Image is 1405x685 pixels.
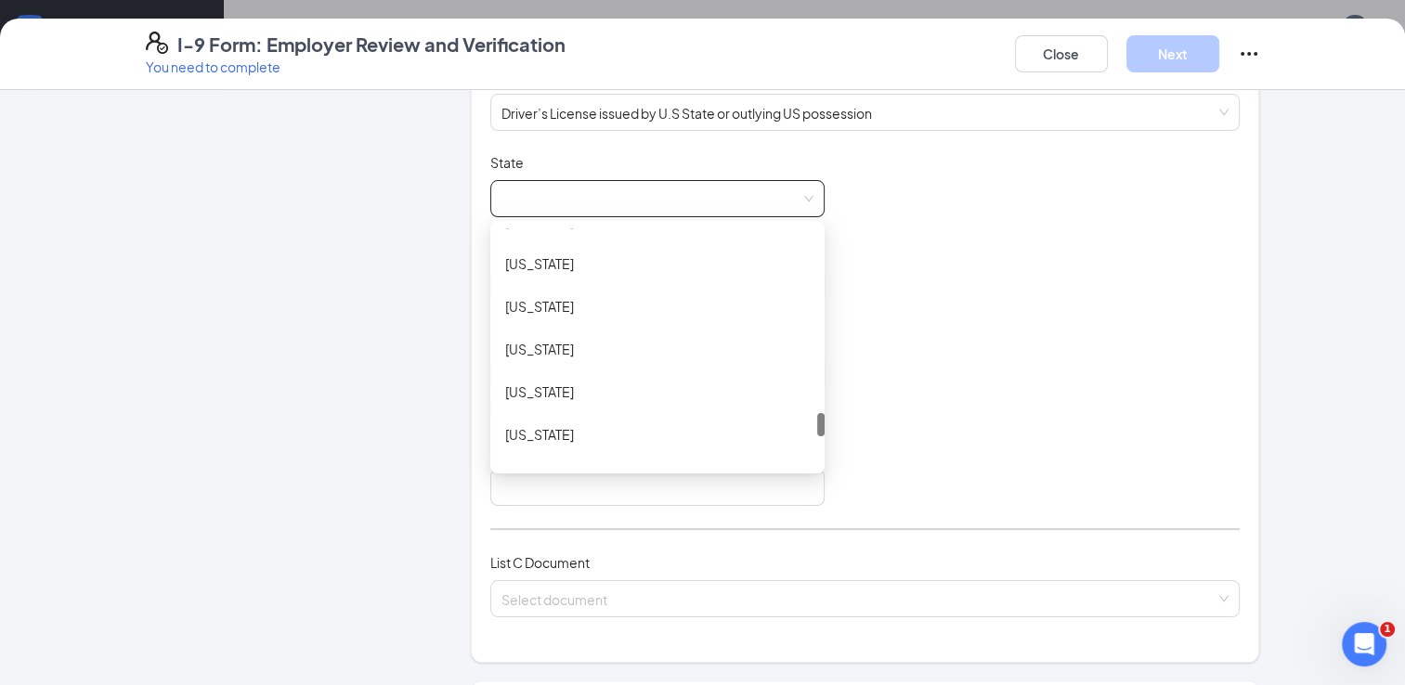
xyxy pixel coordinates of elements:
[490,554,590,571] span: List C Document
[1126,35,1219,72] button: Next
[146,32,168,54] svg: FormI9EVerifyIcon
[1342,622,1386,666] iframe: Intercom live chat
[501,95,1229,130] span: Driver’s License issued by U.S State or outlying US possession
[1238,43,1260,65] svg: Ellipses
[1380,622,1395,637] span: 1
[177,32,566,58] h4: I-9 Form: Employer Review and Verification
[146,58,566,76] p: You need to complete
[1015,35,1108,72] button: Close
[490,153,524,172] span: State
